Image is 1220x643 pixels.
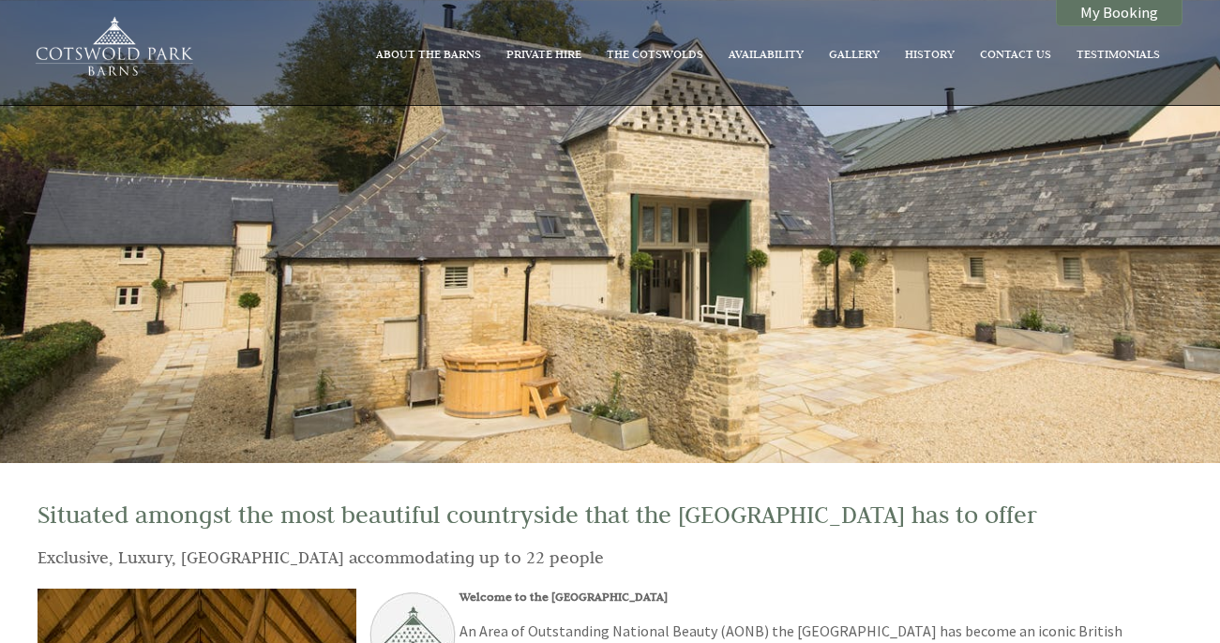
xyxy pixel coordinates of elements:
a: The Cotswolds [607,46,703,61]
a: Gallery [829,46,880,61]
a: Availability [729,46,804,61]
a: History [905,46,955,61]
h2: Exclusive, Luxury, [GEOGRAPHIC_DATA] accommodating up to 22 people [38,544,1160,571]
h1: Situated amongst the most beautiful countryside that the [GEOGRAPHIC_DATA] has to offer [38,500,1160,530]
strong: Welcome to the [GEOGRAPHIC_DATA] [459,589,668,604]
img: Cotswold Park Barns [26,16,200,82]
a: Contact Us [980,46,1051,61]
a: Testimonials [1077,46,1160,61]
a: Private Hire [506,46,581,61]
a: About The Barns [376,46,481,61]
